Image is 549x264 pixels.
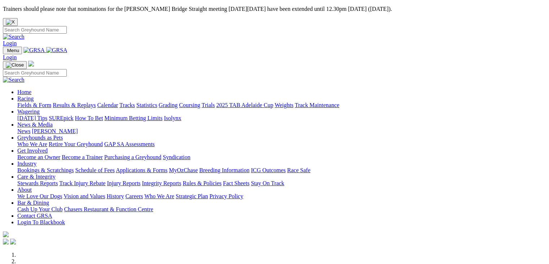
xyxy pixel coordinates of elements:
[179,102,200,108] a: Coursing
[59,180,105,186] a: Track Injury Rebate
[3,18,18,26] button: Close
[32,128,78,134] a: [PERSON_NAME]
[17,187,32,193] a: About
[17,154,546,161] div: Get Involved
[17,200,49,206] a: Bar & Dining
[49,141,103,147] a: Retire Your Greyhound
[17,148,48,154] a: Get Involved
[17,115,47,121] a: [DATE] Tips
[49,115,73,121] a: SUREpick
[3,77,25,83] img: Search
[17,167,74,173] a: Bookings & Scratchings
[17,108,40,115] a: Wagering
[64,193,105,199] a: Vision and Values
[199,167,249,173] a: Breeding Information
[17,102,546,108] div: Racing
[62,154,103,160] a: Become a Trainer
[3,61,27,69] button: Toggle navigation
[3,231,9,237] img: logo-grsa-white.png
[17,141,546,148] div: Greyhounds as Pets
[10,239,16,244] img: twitter.svg
[106,193,124,199] a: History
[3,54,17,60] a: Login
[17,213,52,219] a: Contact GRSA
[17,102,51,108] a: Fields & Form
[216,102,273,108] a: 2025 TAB Adelaide Cup
[275,102,293,108] a: Weights
[116,167,167,173] a: Applications & Forms
[142,180,181,186] a: Integrity Reports
[287,167,310,173] a: Race Safe
[75,167,114,173] a: Schedule of Fees
[3,26,67,34] input: Search
[17,193,546,200] div: About
[169,167,198,173] a: MyOzChase
[17,180,546,187] div: Care & Integrity
[17,206,62,212] a: Cash Up Your Club
[144,193,174,199] a: Who We Are
[17,180,58,186] a: Stewards Reports
[17,122,53,128] a: News & Media
[64,206,153,212] a: Chasers Restaurant & Function Centre
[53,102,96,108] a: Results & Replays
[163,154,190,160] a: Syndication
[17,174,56,180] a: Care & Integrity
[104,141,155,147] a: GAP SA Assessments
[164,115,181,121] a: Isolynx
[119,102,135,108] a: Tracks
[3,6,546,12] p: Trainers should please note that nominations for the [PERSON_NAME] Bridge Straight meeting [DATE]...
[104,115,162,121] a: Minimum Betting Limits
[159,102,178,108] a: Grading
[17,89,31,95] a: Home
[3,40,17,46] a: Login
[28,61,34,67] img: logo-grsa-white.png
[125,193,143,199] a: Careers
[46,47,67,54] img: GRSA
[201,102,215,108] a: Trials
[17,128,546,135] div: News & Media
[7,48,19,53] span: Menu
[17,167,546,174] div: Industry
[17,161,36,167] a: Industry
[17,128,30,134] a: News
[17,206,546,213] div: Bar & Dining
[17,193,62,199] a: We Love Our Dogs
[17,141,47,147] a: Who We Are
[17,219,65,225] a: Login To Blackbook
[136,102,157,108] a: Statistics
[3,239,9,244] img: facebook.svg
[17,115,546,122] div: Wagering
[295,102,339,108] a: Track Maintenance
[107,180,140,186] a: Injury Reports
[223,180,249,186] a: Fact Sheets
[17,154,60,160] a: Become an Owner
[176,193,208,199] a: Strategic Plan
[6,62,24,68] img: Close
[3,47,22,54] button: Toggle navigation
[3,69,67,77] input: Search
[75,115,103,121] a: How To Bet
[251,167,286,173] a: ICG Outcomes
[17,95,34,102] a: Racing
[104,154,161,160] a: Purchasing a Greyhound
[17,135,63,141] a: Greyhounds as Pets
[97,102,118,108] a: Calendar
[23,47,45,54] img: GRSA
[209,193,243,199] a: Privacy Policy
[183,180,222,186] a: Rules & Policies
[3,34,25,40] img: Search
[251,180,284,186] a: Stay On Track
[6,19,15,25] img: X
